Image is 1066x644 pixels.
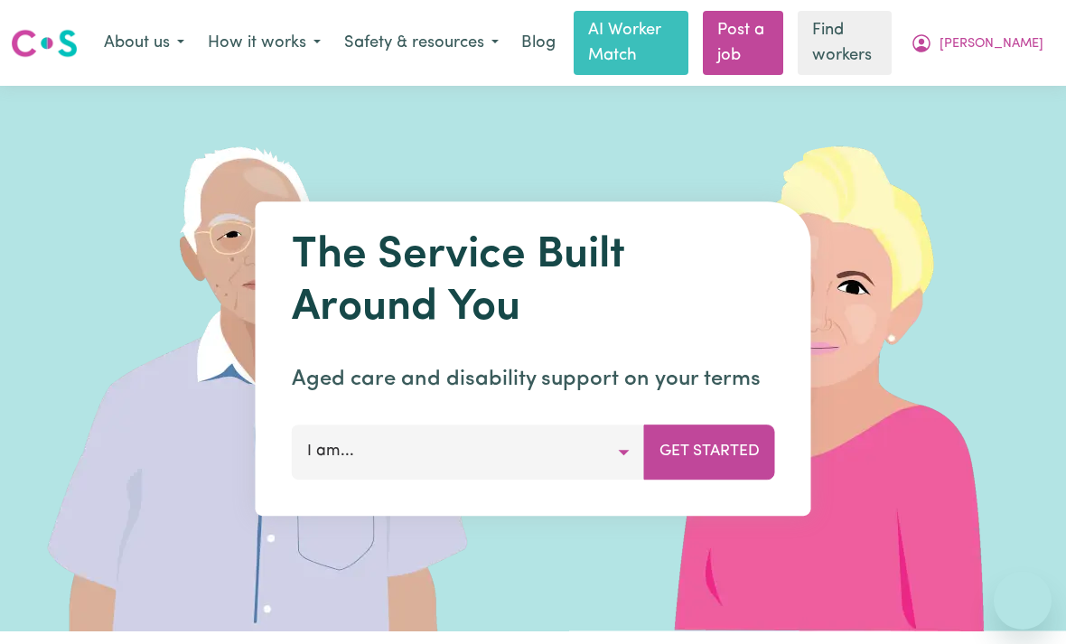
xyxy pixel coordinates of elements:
img: Careseekers logo [11,27,78,60]
a: Find workers [798,11,892,75]
p: Aged care and disability support on your terms [292,364,775,397]
button: About us [92,24,196,62]
a: Blog [510,23,566,63]
button: My Account [899,24,1055,62]
a: AI Worker Match [574,11,688,75]
button: Get Started [644,425,775,480]
iframe: Button to launch messaging window [994,572,1052,630]
button: Safety & resources [332,24,510,62]
button: I am... [292,425,645,480]
button: How it works [196,24,332,62]
span: [PERSON_NAME] [940,34,1043,54]
a: Careseekers logo [11,23,78,64]
a: Post a job [703,11,783,75]
h1: The Service Built Around You [292,230,775,334]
